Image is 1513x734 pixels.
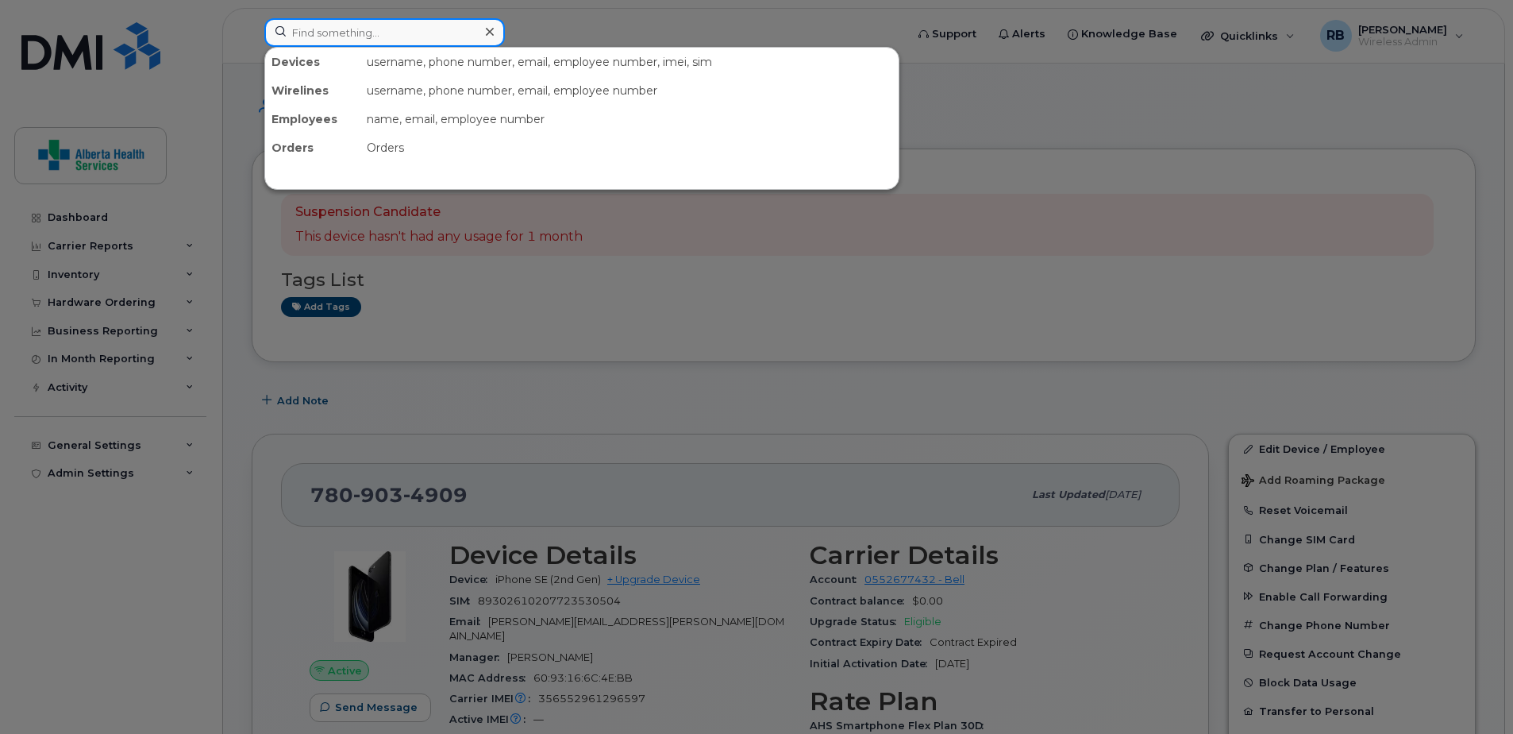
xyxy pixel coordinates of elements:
[360,105,899,133] div: name, email, employee number
[265,76,360,105] div: Wirelines
[360,76,899,105] div: username, phone number, email, employee number
[265,105,360,133] div: Employees
[265,133,360,162] div: Orders
[265,48,360,76] div: Devices
[360,133,899,162] div: Orders
[360,48,899,76] div: username, phone number, email, employee number, imei, sim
